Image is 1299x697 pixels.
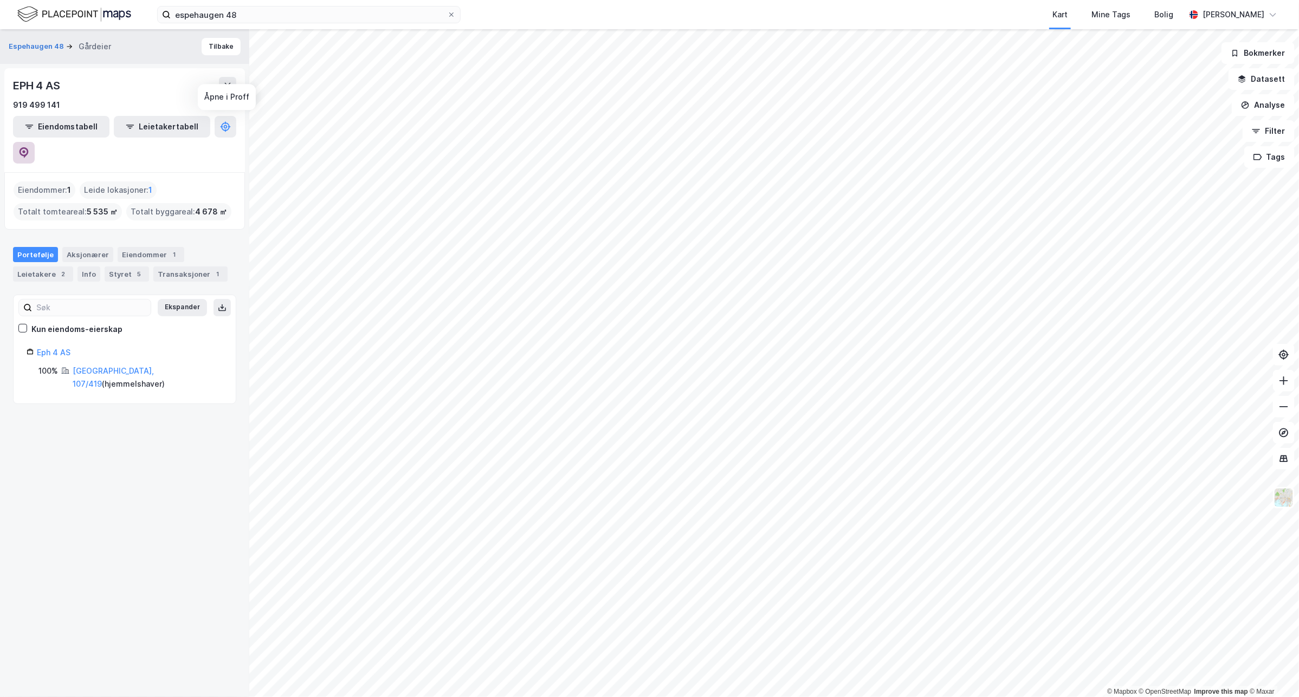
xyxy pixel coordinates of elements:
[37,348,70,357] a: Eph 4 AS
[14,181,75,199] div: Eiendommer :
[158,299,207,316] button: Ekspander
[13,77,62,94] div: EPH 4 AS
[14,203,122,220] div: Totalt tomteareal :
[202,38,241,55] button: Tilbake
[17,5,131,24] img: logo.f888ab2527a4732fd821a326f86c7f29.svg
[1154,8,1173,21] div: Bolig
[67,184,71,197] span: 1
[1203,8,1264,21] div: [PERSON_NAME]
[77,266,100,282] div: Info
[126,203,231,220] div: Totalt byggareal :
[1107,688,1137,695] a: Mapbox
[62,247,113,262] div: Aksjonærer
[9,41,66,52] button: Espehaugen 48
[212,269,223,279] div: 1
[1194,688,1248,695] a: Improve this map
[169,249,180,260] div: 1
[1229,68,1295,90] button: Datasett
[73,364,223,390] div: ( hjemmelshaver )
[1244,146,1295,168] button: Tags
[195,205,227,218] span: 4 678 ㎡
[73,366,154,388] a: [GEOGRAPHIC_DATA], 107/419
[1052,8,1068,21] div: Kart
[171,6,447,23] input: Søk på adresse, matrikkel, gårdeiere, leietakere eller personer
[1232,94,1295,116] button: Analyse
[32,299,151,316] input: Søk
[118,247,184,262] div: Eiendommer
[13,99,60,112] div: 919 499 141
[87,205,118,218] span: 5 535 ㎡
[1243,120,1295,142] button: Filter
[79,40,111,53] div: Gårdeier
[114,116,210,138] button: Leietakertabell
[13,116,109,138] button: Eiendomstabell
[58,269,69,279] div: 2
[1139,688,1192,695] a: OpenStreetMap
[38,364,58,377] div: 100%
[1222,42,1295,64] button: Bokmerker
[31,323,122,336] div: Kun eiendoms-eierskap
[13,247,58,262] div: Portefølje
[13,266,73,282] div: Leietakere
[134,269,145,279] div: 5
[105,266,149,282] div: Styret
[1091,8,1130,21] div: Mine Tags
[153,266,228,282] div: Transaksjoner
[1245,645,1299,697] iframe: Chat Widget
[80,181,157,199] div: Leide lokasjoner :
[1274,487,1294,508] img: Z
[148,184,152,197] span: 1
